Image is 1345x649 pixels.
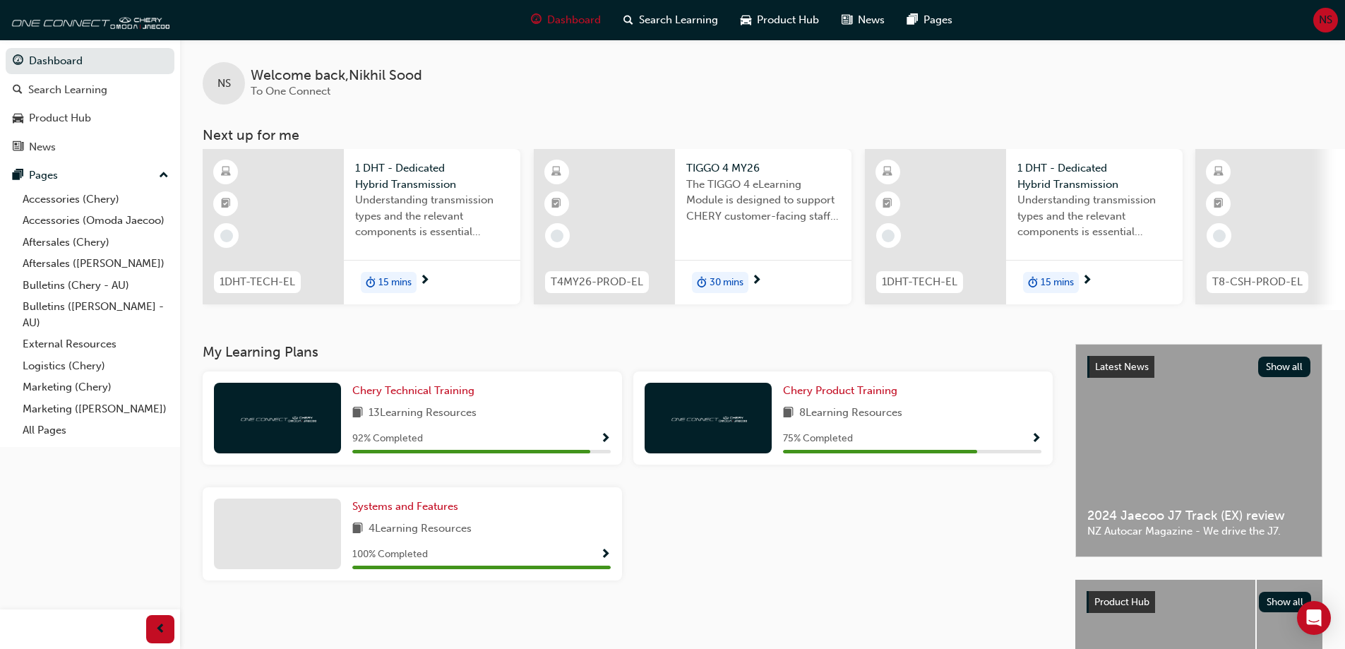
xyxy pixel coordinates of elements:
[17,376,174,398] a: Marketing (Chery)
[1095,361,1149,373] span: Latest News
[355,192,509,240] span: Understanding transmission types and the relevant components is essential knowledge required for ...
[1212,274,1303,290] span: T8-CSH-PROD-EL
[907,11,918,29] span: pages-icon
[17,189,174,210] a: Accessories (Chery)
[6,48,174,74] a: Dashboard
[783,384,897,397] span: Chery Product Training
[729,6,830,35] a: car-iconProduct Hub
[842,11,852,29] span: news-icon
[883,163,892,181] span: learningResourceType_ELEARNING-icon
[865,149,1183,304] a: 1DHT-TECH-EL1 DHT - Dedicated Hybrid TransmissionUnderstanding transmission types and the relevan...
[203,149,520,304] a: 1DHT-TECH-EL1 DHT - Dedicated Hybrid TransmissionUnderstanding transmission types and the relevan...
[858,12,885,28] span: News
[830,6,896,35] a: news-iconNews
[882,274,957,290] span: 1DHT-TECH-EL
[419,275,430,287] span: next-icon
[366,273,376,292] span: duration-icon
[799,405,902,422] span: 8 Learning Resources
[1031,430,1041,448] button: Show Progress
[221,163,231,181] span: learningResourceType_ELEARNING-icon
[551,230,563,242] span: learningRecordVerb_NONE-icon
[1041,275,1074,291] span: 15 mins
[600,546,611,564] button: Show Progress
[155,621,166,638] span: prev-icon
[17,419,174,441] a: All Pages
[17,355,174,377] a: Logistics (Chery)
[612,6,729,35] a: search-iconSearch Learning
[13,141,23,154] span: news-icon
[741,11,751,29] span: car-icon
[369,520,472,538] span: 4 Learning Resources
[783,405,794,422] span: book-icon
[29,139,56,155] div: News
[1082,275,1092,287] span: next-icon
[883,195,892,213] span: booktick-icon
[669,411,747,424] img: oneconnect
[29,110,91,126] div: Product Hub
[17,232,174,254] a: Aftersales (Chery)
[251,85,330,97] span: To One Connect
[1094,596,1149,608] span: Product Hub
[534,149,851,304] a: T4MY26-PROD-ELTIGGO 4 MY26The TIGGO 4 eLearning Module is designed to support CHERY customer-faci...
[6,105,174,131] a: Product Hub
[28,82,107,98] div: Search Learning
[600,433,611,446] span: Show Progress
[520,6,612,35] a: guage-iconDashboard
[352,520,363,538] span: book-icon
[1017,192,1171,240] span: Understanding transmission types and the relevant components is essential knowledge required for ...
[352,384,474,397] span: Chery Technical Training
[600,430,611,448] button: Show Progress
[378,275,412,291] span: 15 mins
[783,383,903,399] a: Chery Product Training
[623,11,633,29] span: search-icon
[600,549,611,561] span: Show Progress
[1319,12,1332,28] span: NS
[352,383,480,399] a: Chery Technical Training
[369,405,477,422] span: 13 Learning Resources
[352,499,464,515] a: Systems and Features
[1087,523,1310,540] span: NZ Autocar Magazine - We drive the J7.
[352,547,428,563] span: 100 % Completed
[1313,8,1338,32] button: NS
[251,68,422,84] span: Welcome back , Nikhil Sood
[783,431,853,447] span: 75 % Completed
[13,169,23,182] span: pages-icon
[220,230,233,242] span: learningRecordVerb_NONE-icon
[217,76,231,92] span: NS
[923,12,952,28] span: Pages
[1017,160,1171,192] span: 1 DHT - Dedicated Hybrid Transmission
[203,344,1053,360] h3: My Learning Plans
[639,12,718,28] span: Search Learning
[220,274,295,290] span: 1DHT-TECH-EL
[1075,344,1322,557] a: Latest NewsShow all2024 Jaecoo J7 Track (EX) reviewNZ Autocar Magazine - We drive the J7.
[1028,273,1038,292] span: duration-icon
[1087,508,1310,524] span: 2024 Jaecoo J7 Track (EX) review
[352,405,363,422] span: book-icon
[13,112,23,125] span: car-icon
[896,6,964,35] a: pages-iconPages
[1214,195,1224,213] span: booktick-icon
[1297,601,1331,635] div: Open Intercom Messenger
[1087,591,1311,614] a: Product HubShow all
[221,195,231,213] span: booktick-icon
[551,274,643,290] span: T4MY26-PROD-EL
[17,253,174,275] a: Aftersales ([PERSON_NAME])
[159,167,169,185] span: up-icon
[531,11,542,29] span: guage-icon
[551,195,561,213] span: booktick-icon
[1259,592,1312,612] button: Show all
[551,163,561,181] span: learningResourceType_ELEARNING-icon
[1031,433,1041,446] span: Show Progress
[1213,230,1226,242] span: learningRecordVerb_NONE-icon
[239,411,316,424] img: oneconnect
[17,296,174,333] a: Bulletins ([PERSON_NAME] - AU)
[29,167,58,184] div: Pages
[6,162,174,189] button: Pages
[710,275,743,291] span: 30 mins
[17,333,174,355] a: External Resources
[7,6,169,34] img: oneconnect
[686,177,840,225] span: The TIGGO 4 eLearning Module is designed to support CHERY customer-facing staff with the product ...
[1087,356,1310,379] a: Latest NewsShow all
[17,210,174,232] a: Accessories (Omoda Jaecoo)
